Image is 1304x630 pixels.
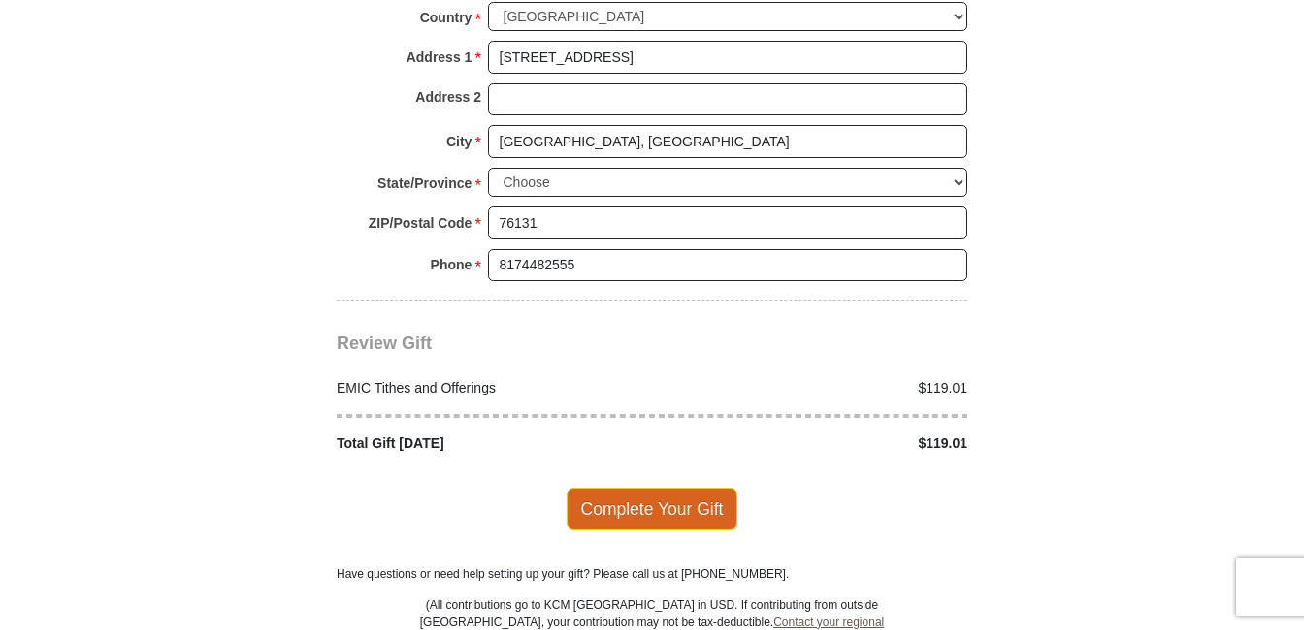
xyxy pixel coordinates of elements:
[377,170,472,197] strong: State/Province
[369,209,473,236] strong: ZIP/Postal Code
[337,333,432,353] span: Review Gift
[652,433,978,454] div: $119.01
[431,251,473,278] strong: Phone
[420,4,473,31] strong: Country
[407,44,473,71] strong: Address 1
[327,378,653,398] div: EMIC Tithes and Offerings
[567,488,738,529] span: Complete Your Gift
[415,83,481,110] strong: Address 2
[652,378,978,398] div: $119.01
[446,128,472,155] strong: City
[327,433,653,454] div: Total Gift [DATE]
[337,565,967,583] p: Have questions or need help setting up your gift? Please call us at [PHONE_NUMBER].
